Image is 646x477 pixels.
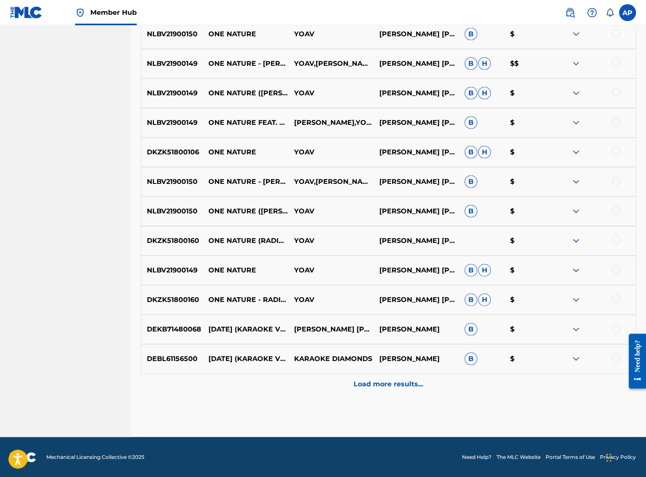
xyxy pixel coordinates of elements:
img: expand [571,177,581,187]
span: B [465,205,477,218]
img: MLC Logo [10,6,43,19]
p: ONE NATURE - [PERSON_NAME] REMIX [203,59,288,69]
span: B [465,87,477,100]
p: ONE NATURE ([PERSON_NAME] EXTENDED REMIX) [203,206,288,216]
span: H [478,87,491,100]
p: [PERSON_NAME] [373,354,459,364]
p: DEKB71480068 [141,324,203,334]
p: [PERSON_NAME] [PERSON_NAME] [373,118,459,128]
a: Privacy Policy [600,453,636,461]
p: DEBL61156500 [141,354,203,364]
p: DKZK51800160 [141,236,203,246]
p: NLBV21900150 [141,177,203,187]
span: B [465,146,477,159]
img: help [587,8,597,18]
div: Help [584,4,600,21]
p: [PERSON_NAME] [373,324,459,334]
p: [DATE] (KARAOKE VERSION) [ORIGINALLY PERFORMED BY [PERSON_NAME]] [203,354,288,364]
p: NLBV21900150 [141,206,203,216]
span: H [478,57,491,70]
p: ONE NATURE ([PERSON_NAME] REMIX) [203,88,288,98]
p: DKZK51800160 [141,295,203,305]
p: [PERSON_NAME] [PERSON_NAME] [373,206,459,216]
p: $ [505,236,550,246]
p: [DATE] (KARAOKE VERSION) [ORIGINALLY PERFORMED BY [PERSON_NAME]] [203,324,288,334]
p: [PERSON_NAME] [PERSON_NAME] [373,59,459,69]
p: NLBV21900149 [141,118,203,128]
img: Top Rightsholder [75,8,85,18]
div: User Menu [619,4,636,21]
span: B [465,294,477,306]
span: H [478,264,491,277]
img: expand [571,59,581,69]
p: ONE NATURE - [PERSON_NAME] EXTENDED REMIX [203,177,288,187]
a: Need Help? [462,453,492,461]
p: [PERSON_NAME] [PERSON_NAME] [373,177,459,187]
p: $ [505,177,550,187]
p: $$ [505,59,550,69]
p: YOAV [288,147,373,157]
p: YOAV [288,265,373,275]
img: expand [571,265,581,275]
p: $ [505,265,550,275]
img: expand [571,324,581,334]
p: ONE NATURE [203,265,288,275]
span: B [465,264,477,277]
p: [PERSON_NAME] [PERSON_NAME] [373,236,459,246]
iframe: Chat Widget [604,437,646,477]
div: Drag [606,445,611,470]
div: Notifications [605,8,614,17]
img: logo [10,452,36,462]
p: YOAV [288,29,373,39]
p: $ [505,206,550,216]
p: NLBV21900149 [141,265,203,275]
a: Public Search [562,4,578,21]
img: search [565,8,575,18]
p: $ [505,29,550,39]
p: ONE NATURE (RADIO EDIT) (RADIO EDIT) [203,236,288,246]
p: YOAV [288,236,373,246]
img: expand [571,295,581,305]
iframe: Resource Center [622,327,646,395]
span: Mechanical Licensing Collective © 2025 [46,453,144,461]
p: [PERSON_NAME],YOAV [288,118,373,128]
span: B [465,353,477,365]
img: expand [571,118,581,128]
img: expand [571,236,581,246]
p: DKZK51800106 [141,147,203,157]
p: NLBV21900149 [141,59,203,69]
img: expand [571,206,581,216]
p: KARAOKE DIAMONDS [288,354,373,364]
p: NLBV21900149 [141,88,203,98]
p: [PERSON_NAME] [PERSON_NAME] [373,88,459,98]
p: ONE NATURE [203,29,288,39]
p: [PERSON_NAME] [PERSON_NAME] [373,265,459,275]
p: $ [505,88,550,98]
p: [PERSON_NAME] [PERSON_NAME] [373,147,459,157]
p: Load more results... [354,379,423,389]
span: H [478,294,491,306]
p: YOAV,[PERSON_NAME] [288,59,373,69]
p: ONE NATURE [203,147,288,157]
p: YOAV [288,206,373,216]
p: NLBV21900150 [141,29,203,39]
span: B [465,28,477,40]
p: YOAV,[PERSON_NAME] [288,177,373,187]
span: H [478,146,491,159]
p: [PERSON_NAME] [PERSON_NAME] [288,324,373,334]
p: YOAV [288,295,373,305]
span: B [465,323,477,336]
p: $ [505,324,550,334]
a: The MLC Website [497,453,541,461]
span: B [465,57,477,70]
p: $ [505,147,550,157]
p: $ [505,354,550,364]
p: YOAV [288,88,373,98]
span: B [465,175,477,188]
span: Member Hub [90,8,137,17]
img: expand [571,354,581,364]
p: [PERSON_NAME] [PERSON_NAME] [373,29,459,39]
